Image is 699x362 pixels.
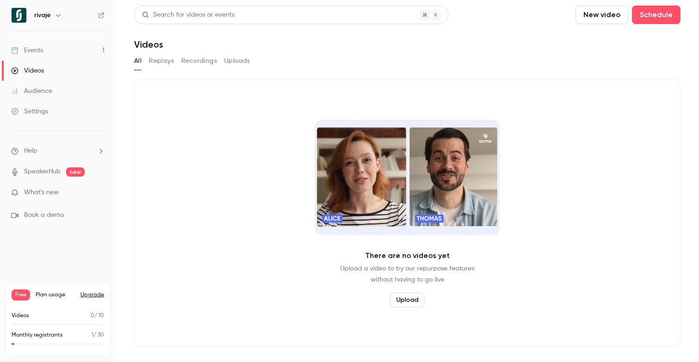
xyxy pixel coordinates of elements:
[134,39,163,50] h1: Videos
[12,8,26,23] img: rivaje
[576,6,628,24] button: New video
[11,146,104,156] li: help-dropdown-opener
[12,331,63,339] p: Monthly registrants
[91,313,94,319] span: 0
[24,188,59,197] span: What's new
[91,312,104,320] p: / 10
[340,263,474,285] p: Upload a video to try our repurpose features without having to go live
[11,86,52,96] div: Audience
[12,312,29,320] p: Videos
[134,54,141,68] button: All
[365,250,450,261] p: There are no videos yet
[632,6,681,24] button: Schedule
[390,293,424,307] button: Upload
[181,54,217,68] button: Recordings
[11,107,48,116] div: Settings
[11,46,43,55] div: Events
[142,10,234,20] div: Search for videos or events
[36,291,75,299] span: Plan usage
[80,291,104,299] button: Upgrade
[24,210,64,220] span: Book a demo
[66,167,85,177] span: new
[134,6,681,356] section: Videos
[92,332,93,338] span: 1
[24,167,61,177] a: SpeakerHub
[12,289,30,301] span: Free
[224,54,250,68] button: Uploads
[34,11,51,20] h6: rivaje
[24,146,37,156] span: Help
[92,331,104,339] p: / 30
[11,66,44,75] div: Videos
[149,54,174,68] button: Replays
